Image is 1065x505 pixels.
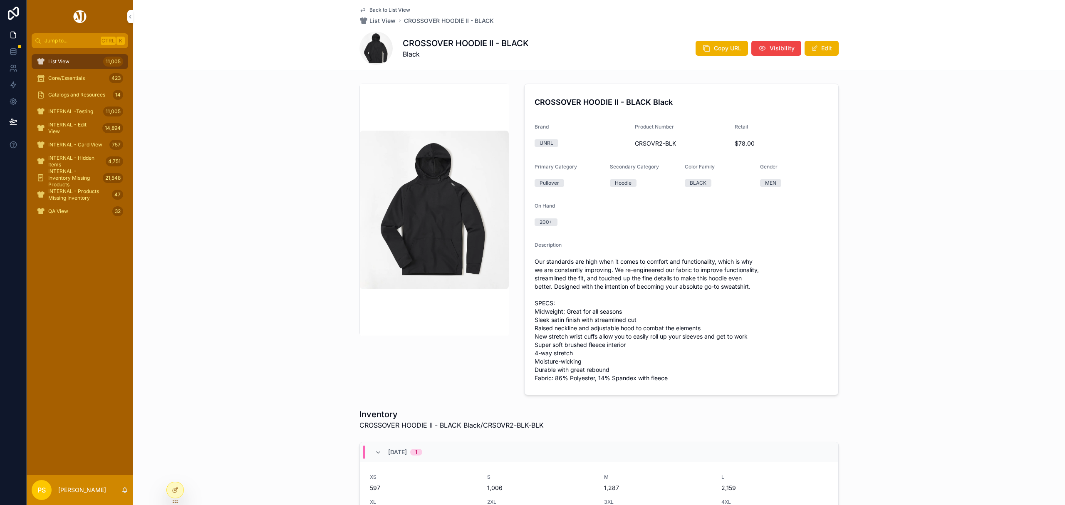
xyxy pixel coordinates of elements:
[735,124,748,130] span: Retail
[27,48,133,230] div: scrollable content
[370,484,477,492] span: 597
[103,57,123,67] div: 11,005
[48,208,68,215] span: QA View
[109,140,123,150] div: 757
[770,44,795,52] span: Visibility
[370,474,477,480] span: XS
[360,131,509,289] img: CROSSOVER-HOODIE-II--BLACK.webp
[696,41,748,56] button: Copy URL
[32,87,128,102] a: Catalogs and Resources14
[604,474,711,480] span: M
[751,41,801,56] button: Visibility
[805,41,839,56] button: Edit
[765,179,776,187] div: MEN
[32,54,128,69] a: List View11,005
[37,485,46,495] span: PS
[369,17,396,25] span: List View
[101,37,116,45] span: Ctrl
[48,108,93,115] span: INTERNAL -Testing
[635,124,674,130] span: Product Number
[610,163,659,170] span: Secondary Category
[369,7,410,13] span: Back to List View
[102,123,123,133] div: 14,894
[103,106,123,116] div: 11,005
[109,73,123,83] div: 423
[735,139,828,148] span: $78.00
[106,156,123,166] div: 4,751
[403,49,529,59] span: Black
[535,124,549,130] span: Brand
[32,154,128,169] a: INTERNAL - Hidden Items4,751
[112,190,123,200] div: 47
[58,486,106,494] p: [PERSON_NAME]
[359,408,544,420] h1: Inventory
[535,163,577,170] span: Primary Category
[690,179,706,187] div: BLACK
[359,420,544,430] span: CROSSOVER HOODIE II - BLACK Black/CRSOVR2-BLK-BLK
[117,37,124,44] span: K
[32,104,128,119] a: INTERNAL -Testing11,005
[48,141,102,148] span: INTERNAL - Card View
[535,257,828,382] span: Our standards are high when it comes to comfort and functionality, which is why we are constantly...
[604,484,711,492] span: 1,287
[635,139,728,148] span: CRSOVR2-BLK
[535,97,828,108] h4: CROSSOVER HOODIE II - BLACK Black
[32,187,128,202] a: INTERNAL - Products Missing Inventory47
[535,242,562,248] span: Description
[45,37,97,44] span: Jump to...
[48,121,99,135] span: INTERNAL - Edit View
[48,188,109,201] span: INTERNAL - Products Missing Inventory
[714,44,741,52] span: Copy URL
[415,449,417,455] div: 1
[32,204,128,219] a: QA View32
[388,448,407,456] span: [DATE]
[32,137,128,152] a: INTERNAL - Card View757
[48,75,85,82] span: Core/Essentials
[359,7,410,13] a: Back to List View
[760,163,778,170] span: Gender
[487,474,594,480] span: S
[535,203,555,209] span: On Hand
[112,206,123,216] div: 32
[32,121,128,136] a: INTERNAL - Edit View14,894
[48,58,69,65] span: List View
[72,10,88,23] img: App logo
[403,37,529,49] h1: CROSSOVER HOODIE II - BLACK
[540,179,559,187] div: Pullover
[359,17,396,25] a: List View
[32,33,128,48] button: Jump to...CtrlK
[404,17,494,25] a: CROSSOVER HOODIE II - BLACK
[540,139,553,147] div: UNRL
[32,71,128,86] a: Core/Essentials423
[32,171,128,186] a: INTERNAL - Inventory Missing Products21,548
[540,218,552,226] div: 200+
[721,484,829,492] span: 2,159
[48,168,99,188] span: INTERNAL - Inventory Missing Products
[113,90,123,100] div: 14
[685,163,715,170] span: Color Family
[48,155,102,168] span: INTERNAL - Hidden Items
[487,484,594,492] span: 1,006
[103,173,123,183] div: 21,548
[721,474,829,480] span: L
[48,92,105,98] span: Catalogs and Resources
[615,179,632,187] div: Hoodie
